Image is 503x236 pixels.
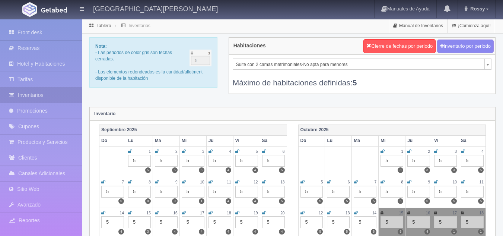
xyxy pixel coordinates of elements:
div: 5 [128,186,151,198]
div: 5 [208,216,231,228]
button: Cierre de fechas por periodo [363,39,436,53]
label: 5 [145,167,151,173]
small: 14 [372,211,376,215]
small: 20 [280,211,284,215]
small: 7 [375,180,377,184]
small: 1 [149,150,151,154]
label: 3 [398,167,403,173]
div: 5 [381,216,403,228]
label: 4 [226,167,231,173]
div: Máximo de habitaciones definidas: [233,70,491,88]
div: 5 [155,216,178,228]
label: 4 [424,229,430,235]
div: 5 [128,155,151,167]
small: 8 [149,180,151,184]
label: 5 [279,167,284,173]
div: 5 [208,155,231,167]
small: 15 [147,211,151,215]
div: 5 [407,155,430,167]
a: Manual de Inventarios [389,19,447,33]
b: 5 [353,78,357,87]
th: Ma [153,135,179,146]
small: 9 [428,180,430,184]
label: 5 [172,167,178,173]
div: 5 [262,155,285,167]
div: 5 [434,216,457,228]
label: 5 [424,198,430,204]
small: 14 [120,211,124,215]
small: 3 [455,150,457,154]
label: 5 [371,229,376,235]
label: 5 [317,198,323,204]
label: 3 [451,167,457,173]
th: Sa [260,135,287,146]
th: Sa [459,135,486,146]
label: 1 [451,229,457,235]
label: 5 [118,198,124,204]
div: 5 [354,216,376,228]
th: Vi [233,135,260,146]
small: 2 [428,150,430,154]
label: 5 [371,198,376,204]
strong: Inventario [94,111,115,116]
label: 3 [424,167,430,173]
small: 18 [480,211,484,215]
div: 5 [407,186,430,198]
small: 17 [453,211,457,215]
label: 0 [172,198,178,204]
th: Do [99,135,126,146]
div: 5 [461,216,484,228]
div: 5 [381,155,403,167]
b: Nota: [95,44,107,49]
label: 4 [226,198,231,204]
small: 15 [399,211,403,215]
div: 5 [381,186,403,198]
div: 5 [101,186,124,198]
th: Vi [432,135,459,146]
span: Suite con 2 camas matrimoniales-No apta para menores [236,59,481,70]
div: 5 [155,155,178,167]
label: 5 [451,198,457,204]
div: 5 [354,186,376,198]
label: 4 [252,167,258,173]
th: Lu [126,135,153,146]
label: 4 [252,198,258,204]
label: 5 [398,198,403,204]
small: 9 [175,180,178,184]
div: 5 [461,186,484,198]
th: Ma [352,135,379,146]
small: 1 [401,150,404,154]
small: 16 [426,211,430,215]
div: 5 [434,186,457,198]
div: 5 [262,186,285,198]
div: 5 [300,186,323,198]
label: 5 [344,229,350,235]
label: 5 [199,167,204,173]
small: 12 [254,180,258,184]
th: Ju [405,135,432,146]
span: Rossy [468,6,485,12]
small: 4 [229,150,231,154]
label: 4 [118,229,124,235]
small: 2 [175,150,178,154]
a: Inventarios [128,23,150,28]
label: 4 [172,229,178,235]
a: ¡Comienza aquí! [448,19,495,33]
div: - Las periodos de color gris son fechas cerradas. - Los elementos redondeados es la cantidad/allo... [89,37,217,88]
div: 5 [235,216,258,228]
img: Getabed [41,7,67,13]
h4: [GEOGRAPHIC_DATA][PERSON_NAME] [93,4,218,13]
label: 0 [145,198,151,204]
label: 3 [145,229,151,235]
button: Inventario por periodo [437,40,494,53]
label: 4 [279,229,284,235]
small: 11 [227,180,231,184]
div: 5 [407,216,430,228]
label: 5 [398,229,403,235]
label: 4 [252,229,258,235]
h4: Habitaciones [233,43,266,48]
th: Octubre 2025 [298,125,486,135]
div: 5 [300,216,323,228]
div: 5 [101,216,124,228]
small: 18 [227,211,231,215]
